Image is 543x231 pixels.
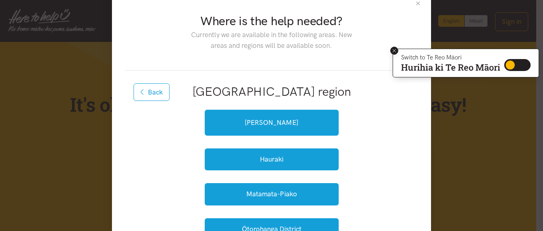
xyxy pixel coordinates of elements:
p: Switch to Te Reo Māori [401,55,500,60]
h2: Where is the help needed? [185,13,358,30]
h2: [GEOGRAPHIC_DATA] region [138,83,405,100]
p: Hurihia ki Te Reo Māori [401,64,500,71]
a: [PERSON_NAME] [205,110,339,136]
button: Hauraki [205,148,339,170]
button: Back [134,83,170,101]
p: Currently we are available in the following areas. New areas and regions will be available soon. [185,30,358,51]
button: Matamata-Piako [205,183,339,205]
